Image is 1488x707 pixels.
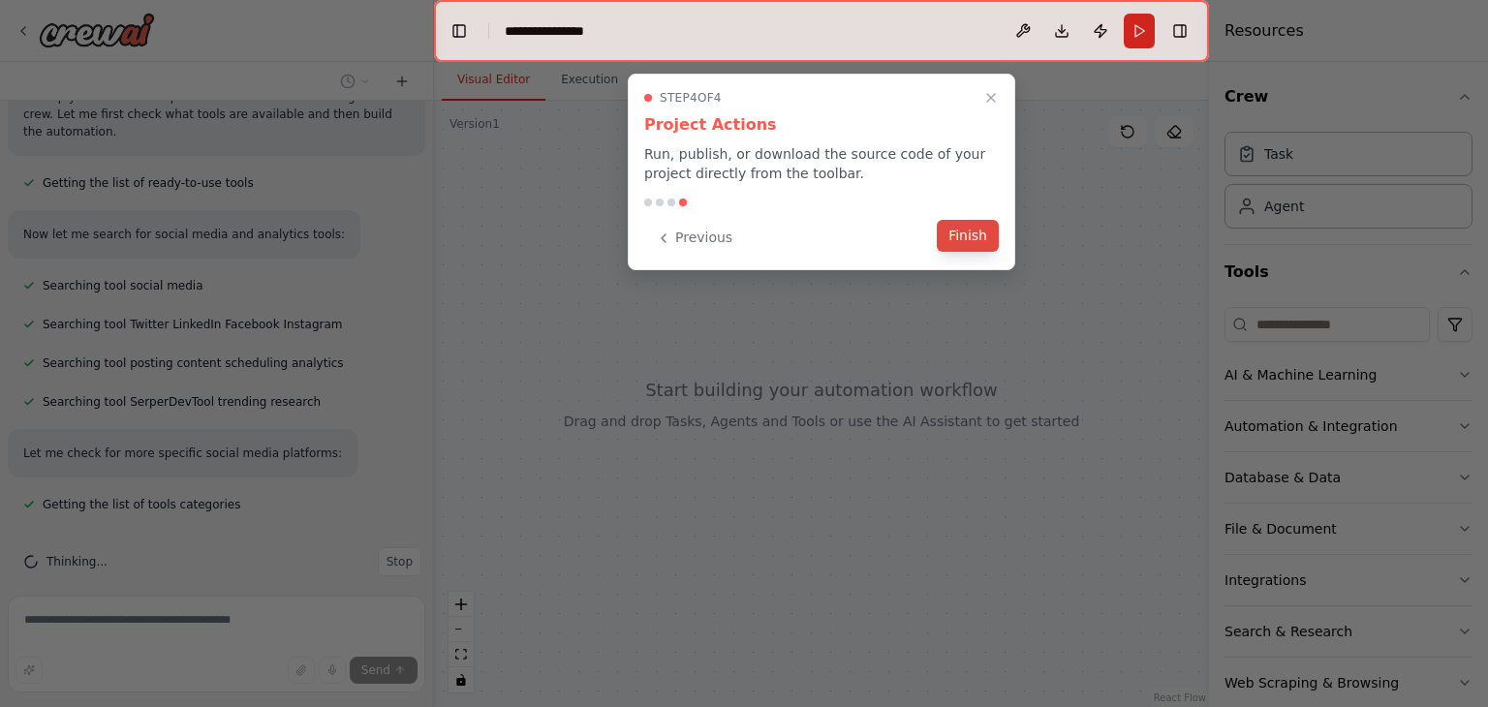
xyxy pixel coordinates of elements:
[979,86,1003,109] button: Close walkthrough
[660,90,722,106] span: Step 4 of 4
[644,222,744,254] button: Previous
[446,17,473,45] button: Hide left sidebar
[644,113,999,137] h3: Project Actions
[644,144,999,183] p: Run, publish, or download the source code of your project directly from the toolbar.
[937,220,999,252] button: Finish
